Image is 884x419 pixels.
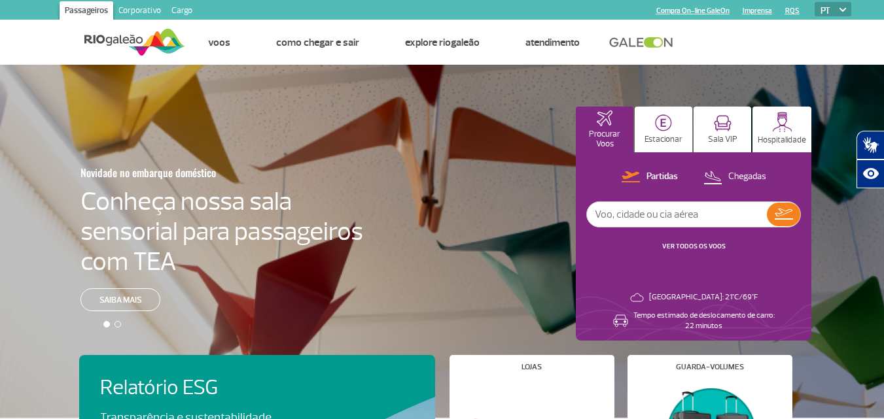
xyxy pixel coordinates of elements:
[699,169,770,186] button: Chegadas
[576,107,633,152] button: Procurar Voos
[80,288,160,311] a: Saiba mais
[618,169,682,186] button: Partidas
[525,36,580,49] a: Atendimento
[676,363,744,371] h4: Guarda-volumes
[405,36,480,49] a: Explore RIOgaleão
[633,310,775,331] p: Tempo estimado de deslocamento de carro: 22 minutos
[80,159,299,186] h3: Novidade no embarque doméstico
[635,107,692,152] button: Estacionar
[772,112,792,132] img: hospitality.svg
[785,7,800,15] a: RQS
[646,171,678,183] p: Partidas
[857,159,884,188] button: Abrir recursos assistivos.
[662,242,726,250] a: VER TODOS OS VOOS
[655,114,672,131] img: carParkingHome.svg
[752,107,811,152] button: Hospitalidade
[208,36,230,49] a: Voos
[166,1,198,22] a: Cargo
[597,110,612,126] img: airplaneHomeActive.svg
[728,171,766,183] p: Chegadas
[658,241,730,252] button: VER TODOS OS VOOS
[60,1,113,22] a: Passageiros
[743,7,772,15] a: Imprensa
[649,292,758,303] p: [GEOGRAPHIC_DATA]: 21°C/69°F
[582,129,627,149] p: Procurar Voos
[522,363,542,371] h4: Lojas
[758,135,806,145] p: Hospitalidade
[113,1,166,22] a: Corporativo
[857,131,884,188] div: Plugin de acessibilidade da Hand Talk.
[80,186,363,277] h4: Conheça nossa sala sensorial para passageiros com TEA
[100,376,308,400] h4: Relatório ESG
[587,202,767,227] input: Voo, cidade ou cia aérea
[714,115,732,131] img: vipRoom.svg
[857,131,884,159] button: Abrir tradutor de língua de sinais.
[708,135,737,144] p: Sala VIP
[656,7,730,15] a: Compra On-line GaleOn
[694,107,751,152] button: Sala VIP
[276,36,359,49] a: Como chegar e sair
[645,135,682,144] p: Estacionar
